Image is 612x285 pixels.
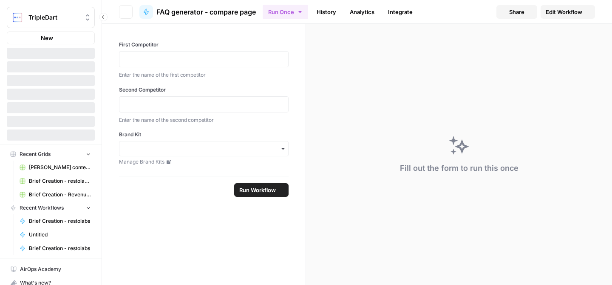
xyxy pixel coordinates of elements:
[20,204,64,212] span: Recent Workflows
[16,214,95,228] a: Brief Creation - restolabs
[16,188,95,202] a: Brief Creation - Revenuegrid Grid (2)
[156,7,256,17] span: FAQ generator - compare page
[29,245,91,252] span: Brief Creation - restolabs
[29,177,91,185] span: Brief Creation - restolabs Grid (1)
[546,8,582,16] span: Edit Workflow
[7,148,95,161] button: Recent Grids
[41,34,53,42] span: New
[20,150,51,158] span: Recent Grids
[10,10,25,25] img: TripleDart Logo
[509,8,524,16] span: Share
[263,5,308,19] button: Run Once
[139,5,256,19] a: FAQ generator - compare page
[119,86,289,94] label: Second Competitor
[16,174,95,188] a: Brief Creation - restolabs Grid (1)
[29,164,91,171] span: [PERSON_NAME] content optimization Grid [DATE]
[239,186,276,194] span: Run Workflow
[400,162,518,174] div: Fill out the form to run this once
[345,5,380,19] a: Analytics
[7,7,95,28] button: Workspace: TripleDart
[29,231,91,239] span: Untitled
[383,5,418,19] a: Integrate
[541,5,595,19] a: Edit Workflow
[312,5,341,19] a: History
[119,158,289,166] a: Manage Brand Kits
[119,41,289,49] label: First Competitor
[7,202,95,214] button: Recent Workflows
[29,191,91,199] span: Brief Creation - Revenuegrid Grid (2)
[7,32,95,44] button: New
[16,228,95,242] a: Untitled
[16,161,95,174] a: [PERSON_NAME] content optimization Grid [DATE]
[496,5,537,19] button: Share
[20,265,91,273] span: AirOps Academy
[7,262,95,276] a: AirOps Academy
[28,13,80,22] span: TripleDart
[234,183,289,197] button: Run Workflow
[119,71,289,79] p: Enter the name of the first competitor
[119,116,289,124] p: Enter the name of the second competitor
[29,217,91,225] span: Brief Creation - restolabs
[119,131,289,138] label: Brand Kit
[16,242,95,255] a: Brief Creation - restolabs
